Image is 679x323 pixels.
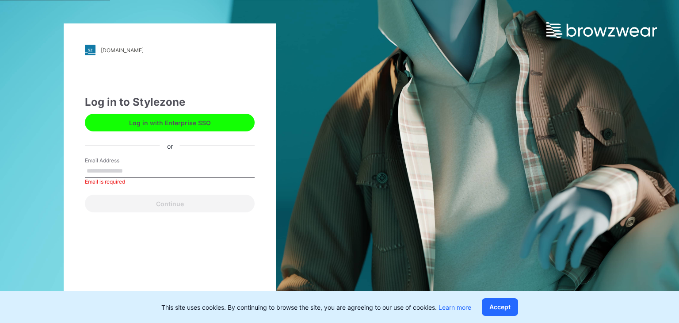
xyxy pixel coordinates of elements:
[101,47,144,54] div: [DOMAIN_NAME]
[546,22,657,38] img: browzwear-logo.e42bd6dac1945053ebaf764b6aa21510.svg
[85,45,95,55] img: stylezone-logo.562084cfcfab977791bfbf7441f1a819.svg
[85,178,255,186] div: Email is required
[85,94,255,110] div: Log in to Stylezone
[439,304,471,311] a: Learn more
[161,303,471,312] p: This site uses cookies. By continuing to browse the site, you are agreeing to our use of cookies.
[160,141,180,150] div: or
[482,298,518,316] button: Accept
[85,114,255,131] button: Log in with Enterprise SSO
[85,157,147,165] label: Email Address
[85,45,255,55] a: [DOMAIN_NAME]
